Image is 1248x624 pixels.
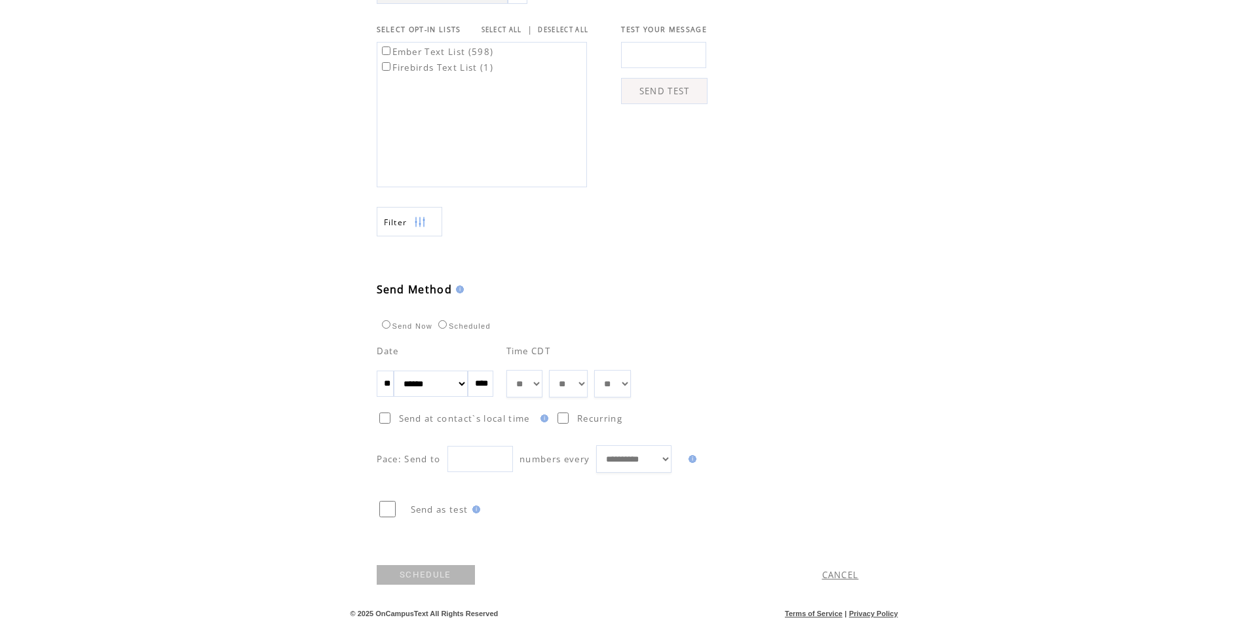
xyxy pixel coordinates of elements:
span: Send at contact`s local time [399,413,530,424]
input: Ember Text List (598) [382,46,390,55]
a: SCHEDULE [377,565,475,585]
span: Send Method [377,282,453,297]
input: Send Now [382,320,390,329]
input: Scheduled [438,320,447,329]
a: DESELECT ALL [538,26,588,34]
span: SELECT OPT-IN LISTS [377,25,461,34]
label: Scheduled [435,322,491,330]
span: © 2025 OnCampusText All Rights Reserved [350,610,499,617]
span: numbers every [520,453,590,465]
span: Pace: Send to [377,453,441,465]
a: Filter [377,207,442,236]
span: Send as test [411,504,468,515]
label: Ember Text List (598) [379,46,494,58]
a: SELECT ALL [482,26,522,34]
a: Privacy Policy [849,610,898,617]
span: | [527,24,533,35]
img: help.gif [468,505,480,513]
span: Date [377,345,399,357]
span: Show filters [384,217,407,228]
a: Terms of Service [785,610,842,617]
span: Recurring [577,413,622,424]
a: CANCEL [822,569,859,581]
span: Time CDT [506,345,551,357]
span: TEST YOUR MESSAGE [621,25,707,34]
img: filters.png [414,208,426,237]
span: | [844,610,846,617]
label: Firebirds Text List (1) [379,62,494,73]
img: help.gif [685,455,696,463]
img: help.gif [537,414,548,422]
a: SEND TEST [621,78,708,104]
label: Send Now [379,322,432,330]
img: help.gif [452,285,464,293]
input: Firebirds Text List (1) [382,62,390,71]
